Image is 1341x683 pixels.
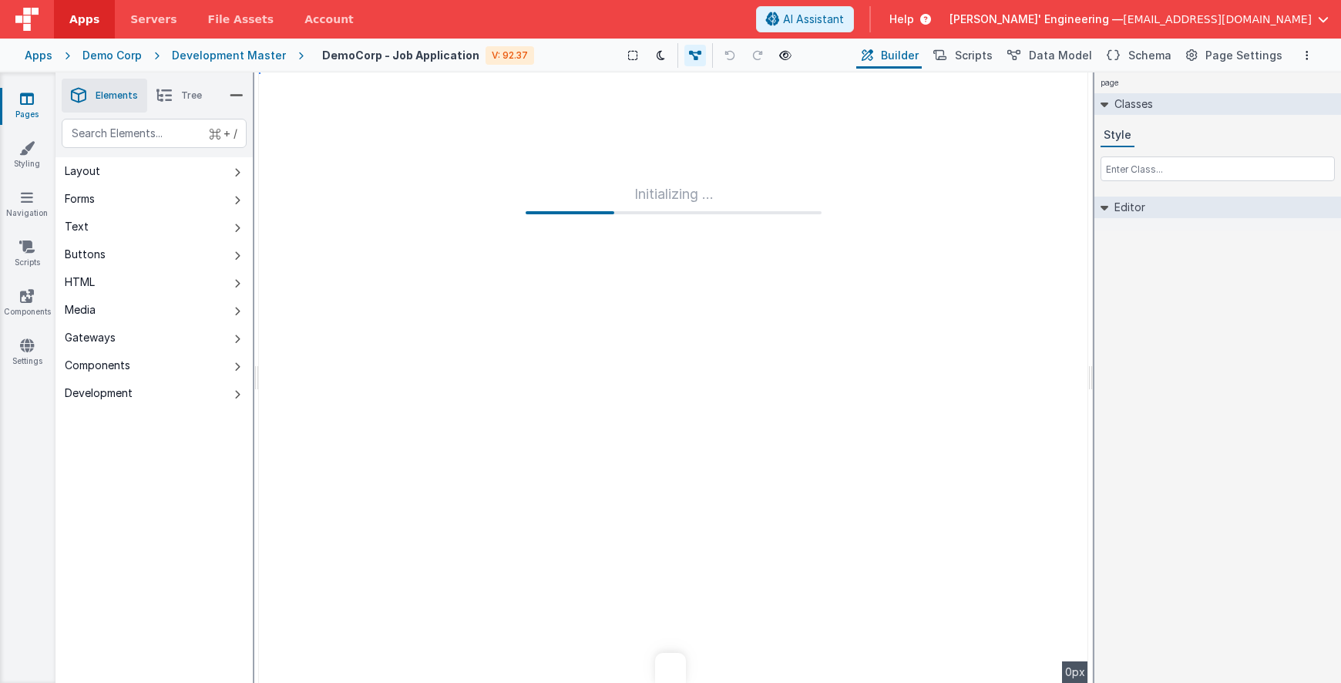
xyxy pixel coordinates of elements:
[65,247,106,262] div: Buttons
[1101,42,1175,69] button: Schema
[55,352,253,379] button: Components
[1101,156,1335,181] input: Enter Class...
[55,213,253,241] button: Text
[1205,48,1282,63] span: Page Settings
[69,12,99,27] span: Apps
[756,6,854,32] button: AI Assistant
[62,119,247,148] input: Search Elements...
[55,157,253,185] button: Layout
[856,42,922,69] button: Builder
[55,324,253,352] button: Gateways
[1108,197,1145,218] h2: Editor
[65,302,96,318] div: Media
[1108,93,1153,115] h2: Classes
[55,185,253,213] button: Forms
[65,274,95,290] div: HTML
[65,385,133,401] div: Development
[1101,124,1134,147] button: Style
[65,330,116,345] div: Gateways
[259,72,1088,683] div: -->
[65,358,130,373] div: Components
[949,12,1123,27] span: [PERSON_NAME]' Engineering —
[783,12,844,27] span: AI Assistant
[1062,661,1088,683] div: 0px
[486,46,534,65] div: V: 92.37
[1298,46,1316,65] button: Options
[955,48,993,63] span: Scripts
[526,183,822,214] div: Initializing ...
[1029,48,1092,63] span: Data Model
[55,241,253,268] button: Buttons
[1181,42,1286,69] button: Page Settings
[181,89,202,102] span: Tree
[65,163,100,179] div: Layout
[210,119,237,148] span: + /
[949,12,1329,27] button: [PERSON_NAME]' Engineering — [EMAIL_ADDRESS][DOMAIN_NAME]
[55,379,253,407] button: Development
[82,48,142,63] div: Demo Corp
[65,219,89,234] div: Text
[322,49,479,61] h4: DemoCorp - Job Application
[172,48,286,63] div: Development Master
[928,42,996,69] button: Scripts
[96,89,138,102] span: Elements
[1094,72,1125,93] h4: page
[881,48,919,63] span: Builder
[208,12,274,27] span: File Assets
[65,191,95,207] div: Forms
[130,12,176,27] span: Servers
[55,296,253,324] button: Media
[889,12,914,27] span: Help
[1128,48,1171,63] span: Schema
[1002,42,1095,69] button: Data Model
[55,268,253,296] button: HTML
[25,48,52,63] div: Apps
[1123,12,1312,27] span: [EMAIL_ADDRESS][DOMAIN_NAME]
